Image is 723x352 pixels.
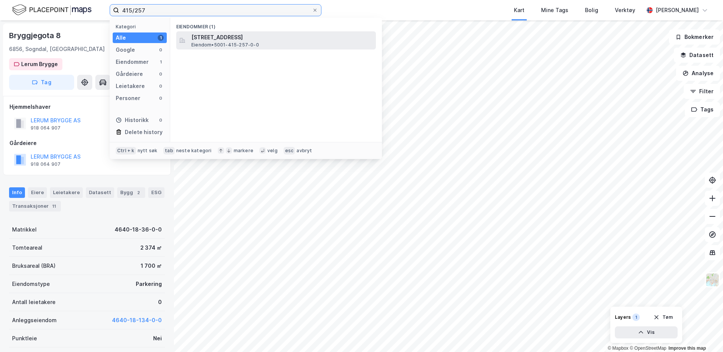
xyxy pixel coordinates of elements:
[685,316,723,352] div: Kontrollprogram for chat
[12,261,56,270] div: Bruksareal (BRA)
[296,148,312,154] div: avbryt
[191,42,259,48] span: Eiendom • 5001-415-257-0-0
[125,128,163,137] div: Delete history
[158,35,164,41] div: 1
[9,102,164,111] div: Hjemmelshaver
[176,148,212,154] div: neste kategori
[514,6,524,15] div: Kart
[234,148,253,154] div: markere
[12,243,42,252] div: Tomteareal
[153,334,162,343] div: Nei
[12,298,56,307] div: Antall leietakere
[9,139,164,148] div: Gårdeiere
[9,45,105,54] div: 6856, Sogndal, [GEOGRAPHIC_DATA]
[116,24,167,29] div: Kategori
[615,6,635,15] div: Verktøy
[615,314,631,320] div: Layers
[136,279,162,289] div: Parkering
[116,116,149,125] div: Historikk
[656,6,699,15] div: [PERSON_NAME]
[585,6,598,15] div: Bolig
[158,59,164,65] div: 1
[116,147,136,154] div: Ctrl + k
[685,102,720,117] button: Tags
[12,3,92,17] img: logo.f888ab2527a4732fd821a326f86c7f29.svg
[608,346,628,351] a: Mapbox
[116,33,126,42] div: Alle
[705,273,720,287] img: Z
[31,125,61,131] div: 918 064 907
[170,18,382,31] div: Eiendommer (1)
[50,187,83,198] div: Leietakere
[148,187,164,198] div: ESG
[141,261,162,270] div: 1 700 ㎡
[116,94,140,103] div: Personer
[676,66,720,81] button: Analyse
[541,6,568,15] div: Mine Tags
[674,48,720,63] button: Datasett
[9,29,62,42] div: Bryggjegota 8
[9,75,74,90] button: Tag
[158,83,164,89] div: 0
[135,189,142,196] div: 2
[685,316,723,352] iframe: Chat Widget
[9,201,61,212] div: Transaksjoner
[158,117,164,123] div: 0
[630,346,666,351] a: OpenStreetMap
[119,5,312,16] input: Søk på adresse, matrikkel, gårdeiere, leietakere eller personer
[158,71,164,77] div: 0
[86,187,114,198] div: Datasett
[267,148,278,154] div: velg
[9,187,25,198] div: Info
[50,202,58,210] div: 11
[158,47,164,53] div: 0
[115,225,162,234] div: 4640-18-36-0-0
[163,147,175,154] div: tab
[12,225,37,234] div: Matrikkel
[684,84,720,99] button: Filter
[649,311,678,323] button: Tøm
[116,69,143,79] div: Gårdeiere
[31,161,61,167] div: 918 064 907
[116,45,135,54] div: Google
[158,95,164,101] div: 0
[116,82,145,91] div: Leietakere
[669,29,720,45] button: Bokmerker
[191,33,373,42] span: [STREET_ADDRESS]
[116,57,149,66] div: Eiendommer
[140,243,162,252] div: 2 374 ㎡
[284,147,295,154] div: esc
[112,316,162,325] button: 4640-18-134-0-0
[632,313,640,321] div: 1
[669,346,706,351] a: Improve this map
[21,60,58,69] div: Lerum Brygge
[158,298,162,307] div: 0
[615,326,678,338] button: Vis
[138,148,158,154] div: nytt søk
[117,187,145,198] div: Bygg
[28,187,47,198] div: Eiere
[12,279,50,289] div: Eiendomstype
[12,316,57,325] div: Anleggseiendom
[12,334,37,343] div: Punktleie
